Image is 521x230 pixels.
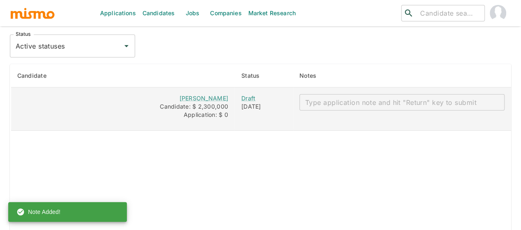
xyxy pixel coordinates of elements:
th: Notes [293,64,511,88]
input: Candidate search [417,7,481,19]
div: Application: $ 0 [18,111,228,119]
a: [PERSON_NAME] [180,95,228,102]
img: logo [10,7,55,19]
img: Maia Reyes [490,5,506,21]
label: Status [16,31,30,38]
div: [DATE] [241,102,286,111]
button: Open [121,40,132,52]
th: Candidate [11,64,235,88]
a: Draft [241,94,286,102]
div: Note Added! [16,204,61,219]
div: Candidate: $ 2,300,000 [18,102,228,111]
th: Status [235,64,293,88]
